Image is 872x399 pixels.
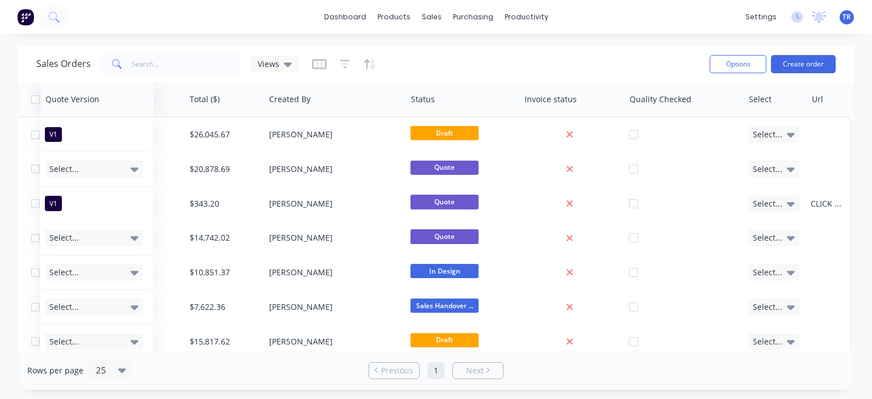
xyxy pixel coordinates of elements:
input: Search... [132,53,242,75]
div: productivity [499,9,554,26]
div: Created By [269,94,311,105]
div: settings [740,9,782,26]
div: Status [411,94,435,105]
span: Draft [410,126,479,140]
button: Create order [771,55,836,73]
div: Invoice status [525,94,577,105]
div: $26,045.67 [190,129,257,140]
span: Select... [753,267,782,278]
span: Select... [753,129,782,140]
a: Page 1 is your current page [427,362,445,379]
span: Select... [49,232,79,243]
ul: Pagination [364,362,508,379]
div: [PERSON_NAME] [269,336,395,347]
div: Quality Checked [630,94,691,105]
div: sales [416,9,447,26]
span: Quote [410,161,479,175]
div: $20,878.69 [190,163,257,175]
div: $7,622.36 [190,301,257,313]
span: Views [258,58,279,70]
div: Select [749,94,772,105]
div: $15,817.62 [190,336,257,347]
div: [PERSON_NAME] [269,232,395,243]
span: Previous [381,365,413,376]
a: Previous page [369,365,419,376]
span: Select... [49,163,79,175]
a: Next page [453,365,503,376]
img: Factory [17,9,34,26]
div: [PERSON_NAME] [269,129,395,140]
div: $10,851.37 [190,267,257,278]
span: Select... [753,198,782,209]
a: dashboard [318,9,372,26]
span: Sales Handover ... [410,299,479,313]
button: Options [710,55,766,73]
div: Quote Version [45,94,99,105]
span: Select... [49,336,79,347]
span: TR [842,12,851,22]
span: In Design [410,264,479,278]
div: V1 [45,196,62,211]
span: Next [466,365,484,376]
span: Draft [410,333,479,347]
span: Rows per page [27,365,83,376]
div: products [372,9,416,26]
div: V1 [45,127,62,142]
div: $14,742.02 [190,232,257,243]
span: Select... [49,301,79,313]
span: Quote [410,229,479,243]
div: purchasing [447,9,499,26]
div: [PERSON_NAME] [269,301,395,313]
span: Select... [753,163,782,175]
div: [PERSON_NAME] [269,198,395,209]
span: Select... [753,232,782,243]
div: Total ($) [190,94,220,105]
span: Select... [49,267,79,278]
div: $343.20 [190,198,257,209]
span: Select... [753,301,782,313]
div: [PERSON_NAME] [269,267,395,278]
div: Url [812,94,823,105]
span: Select... [753,336,782,347]
h1: Sales Orders [36,58,91,69]
div: [PERSON_NAME] [269,163,395,175]
span: Quote [410,195,479,209]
